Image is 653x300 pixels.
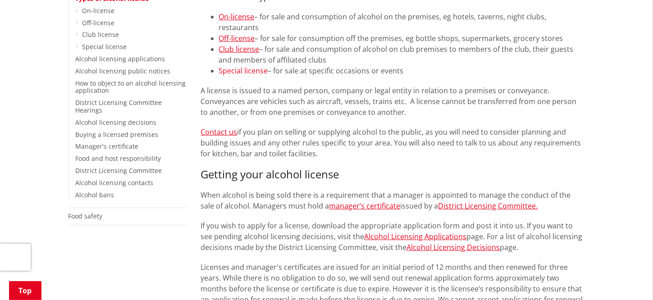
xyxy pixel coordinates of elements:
a: Special license [82,42,127,51]
a: Food and host responsibility [76,154,161,163]
h3: Getting your alcohol license [201,168,585,181]
a: How to object to an alcohol licensing application [76,79,186,95]
iframe: Messenger Launcher [612,262,644,295]
li: – for sale and consumption of alcohol on the premises, eg hotels, taverns, night clubs, restaurants [219,11,585,33]
a: On-license [219,12,255,22]
a: Alcohol licensing decisions [76,118,157,127]
a: District Licensing Committee Hearings [76,98,162,114]
p: A license is issued to a named person, company or legal entity in relation to a premises or conve... [201,85,585,118]
a: Buying a licensed premises [76,130,159,139]
a: Alcohol Licensing Applications [365,232,467,241]
p: When alcohol is being sold there is a requirement that a manager is appointed to manage the condu... [201,190,585,211]
a: Special license [219,66,268,76]
a: Off-license [219,33,255,43]
a: On-license [82,6,115,15]
a: Contact us [201,127,237,137]
li: – for sale and consumption of alcohol on club premises to members of the club, their guests and m... [219,44,585,65]
a: District Licensing Committee. [438,201,538,211]
a: Off-license [82,18,115,27]
p: if you plan on selling or supplying alcohol to the public, as you will need to consider planning ... [201,127,585,159]
a: Food safety [68,212,103,220]
a: District Licensing Committee [76,166,162,175]
a: Alcohol licensing applications [76,55,165,63]
a: Alcohol licensing contacts [76,178,154,187]
a: Top [9,281,41,300]
a: Alcohol Licensing Decisions [407,242,500,252]
a: Club license [82,30,119,39]
a: Club license [219,44,260,54]
a: Manager's certificate [76,142,139,150]
a: Alcohol licensing public notices [76,67,171,75]
p: If you wish to apply for a license, download the appropriate application form and post it into us... [201,220,585,253]
li: – for sale for consumption off the premises, eg bottle shops, supermarkets, grocery stores [219,33,585,44]
a: Alcohol bans [76,191,114,199]
a: manager’s certificate [329,201,401,211]
li: – for sale at specific occasions or events [219,65,585,76]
